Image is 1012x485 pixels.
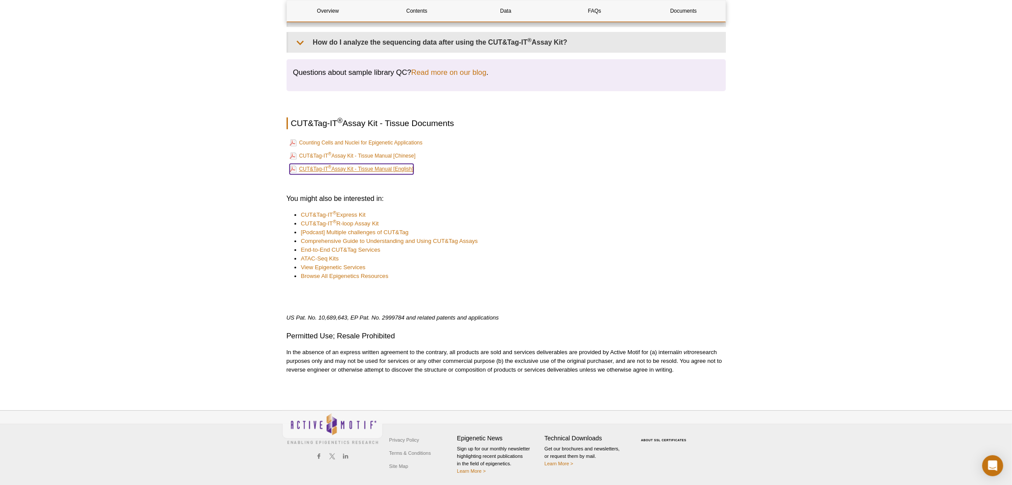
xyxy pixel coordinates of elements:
a: Terms & Conditions [387,446,433,460]
a: Read more on our blog [411,67,487,78]
a: View Epigenetic Services [301,263,366,272]
a: CUT&Tag-IT®Assay Kit - Tissue Manual [Chinese] [290,151,416,161]
a: Data [465,0,547,21]
sup: ® [333,210,336,215]
h3: Permitted Use; Resale Prohibited [287,331,726,341]
a: Browse All Epigenetics Resources [301,272,389,281]
h4: Technical Downloads [545,435,628,442]
a: Counting Cells and Nuclei for Epigenetic Applications [290,137,423,148]
a: [Podcast] Multiple challenges of CUT&Tag [301,228,409,237]
a: ATAC-Seq Kits [301,254,339,263]
p: Get our brochures and newsletters, or request them by mail. [545,445,628,467]
a: CUT&Tag-IT®Assay Kit - Tissue Manual [English] [290,164,413,174]
sup: ® [328,151,331,156]
p: Sign up for our monthly newsletter highlighting recent publications in the field of epigenetics. [457,445,540,475]
h2: CUT&Tag-IT Assay Kit - Tissue Documents [287,117,726,129]
a: CUT&Tag-IT®R-loop Assay Kit [301,219,379,228]
em: US Pat. No. 10,689,643, EP Pat. No. 2999784 and related patents and applications [287,314,499,321]
h3: Questions about sample library QC? . [293,67,719,78]
h4: Epigenetic News [457,435,540,442]
a: Learn More > [457,468,486,474]
p: In the absence of an express written agreement to the contrary, all products are sold and service... [287,348,726,374]
img: Active Motif, [282,411,383,446]
a: Learn More > [545,461,574,466]
sup: ® [528,37,532,43]
a: End-to-End CUT&Tag Services [301,246,381,254]
h3: You might also be interested in: [287,193,726,204]
a: Contents [376,0,458,21]
table: Click to Verify - This site chose Symantec SSL for secure e-commerce and confidential communicati... [632,426,698,445]
a: CUT&Tag-IT®Express Kit [301,211,366,219]
a: Privacy Policy [387,433,421,446]
summary: How do I analyze the sequencing data after using the CUT&Tag-IT®Assay Kit? [288,32,725,52]
a: Overview [287,0,369,21]
sup: ® [337,117,343,124]
a: Comprehensive Guide to Understanding and Using CUT&Tag Assays [301,237,478,246]
sup: ® [333,218,336,224]
div: Open Intercom Messenger [982,455,1003,476]
sup: ® [328,165,331,169]
a: ABOUT SSL CERTIFICATES [641,439,686,442]
i: in vitro [678,349,695,355]
a: Site Map [387,460,410,473]
a: FAQs [553,0,636,21]
a: Documents [642,0,725,21]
